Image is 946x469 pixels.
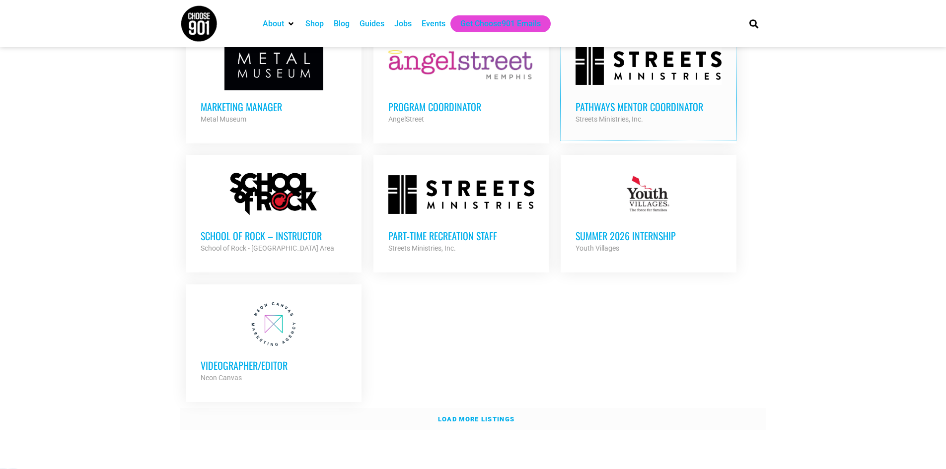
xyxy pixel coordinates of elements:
[561,155,736,269] a: Summer 2026 Internship Youth Villages
[422,18,445,30] a: Events
[373,26,549,140] a: Program Coordinator AngelStreet
[180,408,766,431] a: Load more listings
[745,15,762,32] div: Search
[263,18,284,30] a: About
[576,229,722,242] h3: Summer 2026 Internship
[201,100,347,113] h3: Marketing Manager
[201,374,242,382] strong: Neon Canvas
[373,155,549,269] a: Part-time Recreation Staff Streets Ministries, Inc.
[201,244,334,252] strong: School of Rock - [GEOGRAPHIC_DATA] Area
[201,359,347,372] h3: Videographer/Editor
[388,229,534,242] h3: Part-time Recreation Staff
[258,15,300,32] div: About
[334,18,350,30] a: Blog
[576,244,619,252] strong: Youth Villages
[561,26,736,140] a: Pathways Mentor Coordinator Streets Ministries, Inc.
[360,18,384,30] a: Guides
[438,415,514,423] strong: Load more listings
[394,18,412,30] a: Jobs
[576,100,722,113] h3: Pathways Mentor Coordinator
[388,244,456,252] strong: Streets Ministries, Inc.
[305,18,324,30] a: Shop
[258,15,732,32] nav: Main nav
[186,284,362,399] a: Videographer/Editor Neon Canvas
[201,229,347,242] h3: School of Rock – Instructor
[460,18,541,30] a: Get Choose901 Emails
[186,26,362,140] a: Marketing Manager Metal Museum
[388,115,424,123] strong: AngelStreet
[576,115,643,123] strong: Streets Ministries, Inc.
[388,100,534,113] h3: Program Coordinator
[201,115,246,123] strong: Metal Museum
[186,155,362,269] a: School of Rock – Instructor School of Rock - [GEOGRAPHIC_DATA] Area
